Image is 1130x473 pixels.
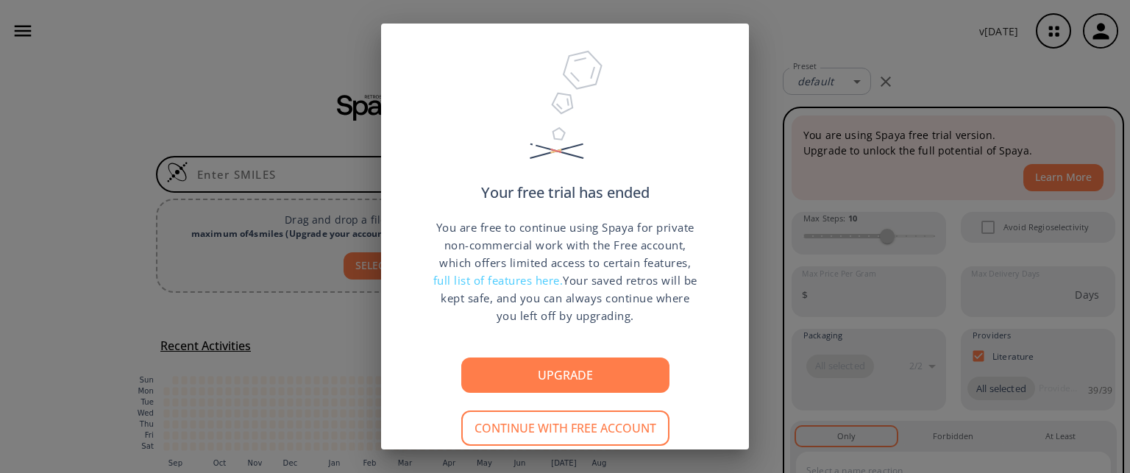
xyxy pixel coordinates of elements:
[523,46,607,185] img: Trial Ended
[461,358,669,393] button: Upgrade
[433,218,697,324] p: You are free to continue using Spaya for private non-commercial work with the Free account, which...
[481,185,650,200] p: Your free trial has ended
[433,273,564,288] span: full list of features here.
[461,410,669,446] button: Continue with free account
